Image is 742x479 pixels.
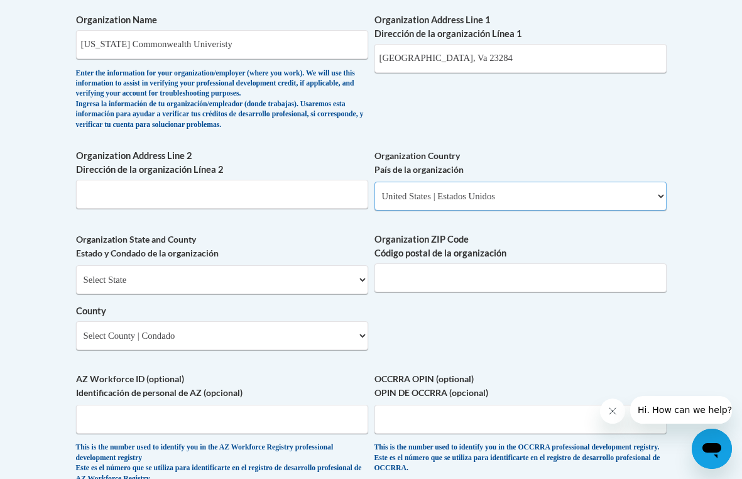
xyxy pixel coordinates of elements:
[76,233,368,260] label: Organization State and County Estado y Condado de la organización
[76,149,368,177] label: Organization Address Line 2 Dirección de la organización Línea 2
[374,44,667,73] input: Metadata input
[630,396,732,424] iframe: Message from company
[76,304,368,318] label: County
[76,180,368,209] input: Metadata input
[374,372,667,400] label: OCCRRA OPIN (optional) OPIN DE OCCRRA (opcional)
[374,149,667,177] label: Organization Country País de la organización
[374,443,667,473] div: This is the number used to identify you in the OCCRRA professional development registry. Este es ...
[76,30,368,59] input: Metadata input
[76,13,368,27] label: Organization Name
[692,429,732,469] iframe: Button to launch messaging window
[76,372,368,400] label: AZ Workforce ID (optional) Identificación de personal de AZ (opcional)
[374,233,667,260] label: Organization ZIP Code Código postal de la organización
[374,263,667,292] input: Metadata input
[600,399,625,424] iframe: Close message
[76,69,368,131] div: Enter the information for your organization/employer (where you work). We will use this informati...
[374,13,667,41] label: Organization Address Line 1 Dirección de la organización Línea 1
